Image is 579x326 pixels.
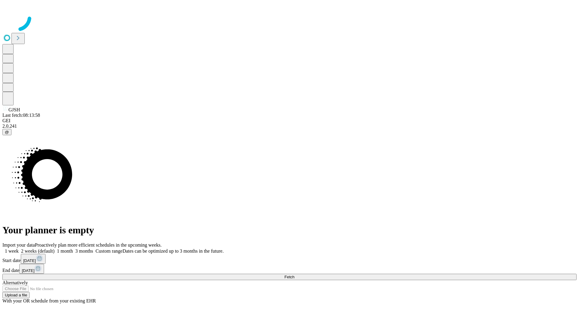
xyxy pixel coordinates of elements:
[21,248,55,254] span: 2 weeks (default)
[2,118,577,123] div: GEI
[2,274,577,280] button: Fetch
[35,242,162,248] span: Proactively plan more efficient schedules in the upcoming weeks.
[75,248,93,254] span: 3 months
[284,275,294,279] span: Fetch
[57,248,73,254] span: 1 month
[23,258,36,263] span: [DATE]
[96,248,122,254] span: Custom range
[2,129,11,135] button: @
[8,107,20,112] span: GJSH
[2,280,28,285] span: Alternatively
[2,254,577,264] div: Start date
[2,298,96,303] span: With your OR schedule from your existing EHR
[2,242,35,248] span: Import your data
[2,264,577,274] div: End date
[2,113,40,118] span: Last fetch: 08:13:58
[2,123,577,129] div: 2.0.241
[2,225,577,236] h1: Your planner is empty
[122,248,223,254] span: Dates can be optimized up to 3 months in the future.
[22,268,34,273] span: [DATE]
[21,254,46,264] button: [DATE]
[19,264,44,274] button: [DATE]
[2,292,30,298] button: Upload a file
[5,130,9,134] span: @
[5,248,19,254] span: 1 week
